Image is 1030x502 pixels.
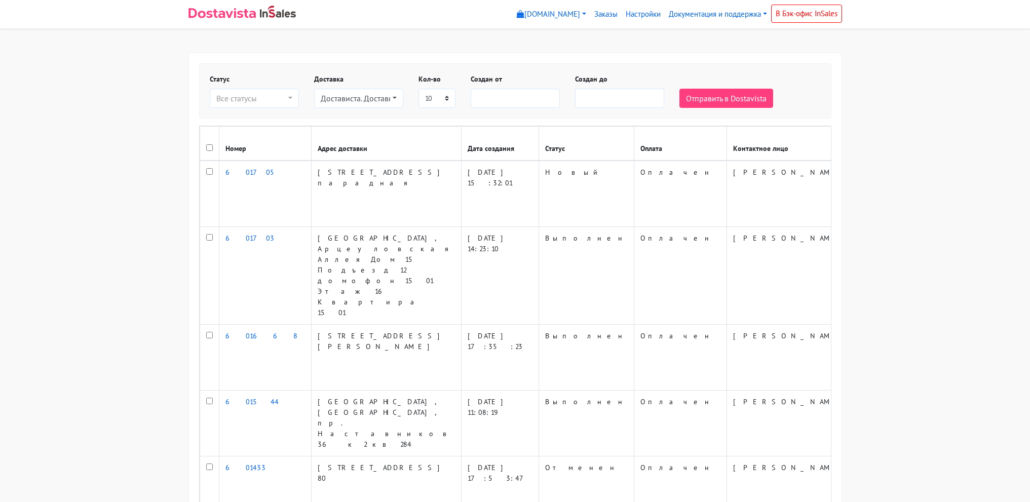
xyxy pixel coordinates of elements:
th: Контактное лицо [727,127,859,161]
button: Достависта. Доставка день в день В пределах КАД. [314,89,403,108]
td: [STREET_ADDRESS][PERSON_NAME] [311,325,461,391]
td: Оплачен [634,161,727,227]
label: Кол-во [418,74,441,85]
td: Выполнен [539,391,634,456]
button: Отправить в Dostavista [679,89,773,108]
td: [PERSON_NAME] [727,391,859,456]
label: Доставка [314,74,344,85]
a: 601668 [225,331,297,340]
td: Оплачен [634,391,727,456]
td: Новый [539,161,634,227]
td: Оплачен [634,227,727,325]
label: Создан до [575,74,607,85]
div: Все статусы [216,92,286,104]
a: 601703 [225,234,275,243]
th: Оплата [634,127,727,161]
td: [PERSON_NAME] [727,325,859,391]
a: 601705 [225,168,288,177]
td: Оплачен [634,325,727,391]
a: Заказы [590,5,622,24]
td: Выполнен [539,325,634,391]
td: [GEOGRAPHIC_DATA], [GEOGRAPHIC_DATA], пр. Наставников 36 к 2 кв 284 [311,391,461,456]
a: Документация и поддержка [665,5,771,24]
td: [DATE] 17:35:23 [461,325,539,391]
label: Создан от [471,74,502,85]
img: InSales [260,6,296,18]
td: Выполнен [539,227,634,325]
td: [PERSON_NAME] [727,161,859,227]
td: [GEOGRAPHIC_DATA], Арцеуловская Аллея Дом 15 Подъезд 12 домофон 1501 Этаж 16 Квартира 1501 [311,227,461,325]
a: В Бэк-офис InSales [771,5,842,23]
a: Настройки [622,5,665,24]
td: [DATE] 14:23:10 [461,227,539,325]
button: Все статусы [210,89,299,108]
label: Статус [210,74,230,85]
th: Дата создания [461,127,539,161]
td: [STREET_ADDRESS] парадная [311,161,461,227]
th: Статус [539,127,634,161]
a: 601544 [225,397,279,406]
img: Dostavista - срочная курьерская служба доставки [188,8,256,18]
a: [DOMAIN_NAME] [513,5,590,24]
td: [PERSON_NAME] [727,227,859,325]
div: Достависта. Доставка день в день В пределах КАД. [321,92,391,104]
a: 601433 [225,463,266,472]
td: [DATE] 11:08:19 [461,391,539,456]
td: [DATE] 15:32:01 [461,161,539,227]
th: Номер [219,127,311,161]
th: Адрес доставки [311,127,461,161]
